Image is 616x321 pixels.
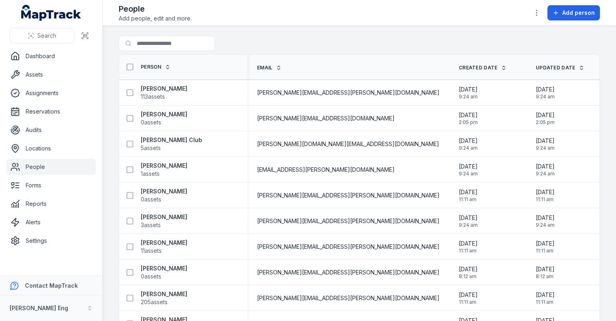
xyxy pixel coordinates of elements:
span: 205 assets [141,298,168,306]
span: 0 assets [141,272,161,280]
span: [PERSON_NAME][EMAIL_ADDRESS][PERSON_NAME][DOMAIN_NAME] [257,191,440,199]
span: 11:11 am [536,196,555,203]
time: 09/10/2023, 11:11:20 am [459,291,478,305]
a: People [6,159,96,175]
span: [DATE] [459,137,478,145]
span: [DATE] [459,240,478,248]
time: 01/08/2025, 9:24:19 am [536,85,555,100]
time: 01/08/2025, 9:24:19 am [536,214,555,228]
a: Locations [6,140,96,156]
span: [PERSON_NAME][EMAIL_ADDRESS][PERSON_NAME][DOMAIN_NAME] [257,217,440,225]
strong: [PERSON_NAME] [141,264,187,272]
a: [PERSON_NAME]113assets [141,85,187,101]
strong: [PERSON_NAME] Club [141,136,202,144]
strong: Contact MapTrack [25,282,78,289]
time: 09/10/2023, 11:11:20 am [459,240,478,254]
a: [PERSON_NAME]0assets [141,110,187,126]
a: [PERSON_NAME]11assets [141,239,187,255]
strong: [PERSON_NAME] [141,239,187,247]
span: 9:24 am [459,171,478,177]
a: [PERSON_NAME]0assets [141,187,187,203]
span: 3 assets [141,221,161,229]
time: 08/05/2025, 2:05:20 pm [536,111,555,126]
strong: [PERSON_NAME] [141,213,187,221]
a: Alerts [6,214,96,230]
time: 08/05/2025, 2:05:20 pm [459,111,478,126]
span: 9:24 am [536,222,555,228]
strong: [PERSON_NAME] [141,162,187,170]
span: [PERSON_NAME][EMAIL_ADDRESS][PERSON_NAME][DOMAIN_NAME] [257,89,440,97]
a: Settings [6,233,96,249]
span: Search [37,32,56,40]
a: [PERSON_NAME] Club5assets [141,136,202,152]
span: 11:11 am [459,196,478,203]
span: Email [257,65,273,71]
time: 01/08/2025, 9:24:19 am [459,137,478,151]
span: Add person [562,9,595,17]
span: 8:12 am [536,273,555,280]
a: [PERSON_NAME]3assets [141,213,187,229]
a: Assets [6,67,96,83]
span: Updated Date [536,65,575,71]
span: 11:11 am [459,299,478,305]
a: MapTrack [21,5,81,21]
a: Audits [6,122,96,138]
a: Email [257,65,282,71]
time: 09/10/2023, 11:11:20 am [536,188,555,203]
span: Add people, edit and more. [119,14,192,22]
a: [PERSON_NAME]0assets [141,264,187,280]
span: [PERSON_NAME][EMAIL_ADDRESS][PERSON_NAME][DOMAIN_NAME] [257,268,440,276]
span: [DATE] [536,240,555,248]
span: [DATE] [536,214,555,222]
span: 0 assets [141,118,161,126]
span: [DATE] [536,85,555,93]
span: 11:11 am [536,299,555,305]
time: 01/08/2025, 9:24:19 am [459,163,478,177]
a: Reports [6,196,96,212]
strong: [PERSON_NAME] [141,187,187,195]
a: Reservations [6,104,96,120]
span: 9:24 am [459,145,478,151]
span: 9:24 am [536,145,555,151]
time: 09/10/2023, 8:12:45 am [536,265,555,280]
span: [DATE] [536,291,555,299]
strong: [PERSON_NAME] [141,110,187,118]
h2: People [119,3,192,14]
span: [DATE] [536,111,555,119]
time: 01/08/2025, 9:24:19 am [536,137,555,151]
strong: [PERSON_NAME] [141,85,187,93]
time: 01/08/2025, 9:24:19 am [459,85,478,100]
a: Assignments [6,85,96,101]
span: 9:24 am [459,93,478,100]
span: Created Date [459,65,498,71]
time: 09/10/2023, 11:11:20 am [536,240,555,254]
strong: [PERSON_NAME] Eng [10,305,68,311]
time: 09/10/2023, 11:11:20 am [459,188,478,203]
span: 9:24 am [459,222,478,228]
strong: [PERSON_NAME] [141,290,187,298]
time: 09/10/2023, 11:11:20 am [536,291,555,305]
span: [EMAIL_ADDRESS][PERSON_NAME][DOMAIN_NAME] [257,166,395,174]
span: 11:11 am [459,248,478,254]
span: 2:05 pm [459,119,478,126]
span: [DATE] [459,163,478,171]
span: [PERSON_NAME][DOMAIN_NAME][EMAIL_ADDRESS][DOMAIN_NAME] [257,140,439,148]
span: 11 assets [141,247,162,255]
span: Person [141,64,162,70]
time: 09/10/2023, 8:12:45 am [459,265,478,280]
span: [DATE] [459,188,478,196]
a: Dashboard [6,48,96,64]
span: 113 assets [141,93,165,101]
time: 01/08/2025, 9:24:19 am [536,163,555,177]
span: [DATE] [536,163,555,171]
span: 8:12 am [459,273,478,280]
span: 5 assets [141,144,161,152]
span: 2:05 pm [536,119,555,126]
span: [DATE] [536,137,555,145]
span: 11:11 am [536,248,555,254]
button: Add person [547,5,600,20]
a: [PERSON_NAME]1assets [141,162,187,178]
span: [DATE] [459,214,478,222]
span: 9:24 am [536,93,555,100]
time: 01/08/2025, 9:24:19 am [459,214,478,228]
